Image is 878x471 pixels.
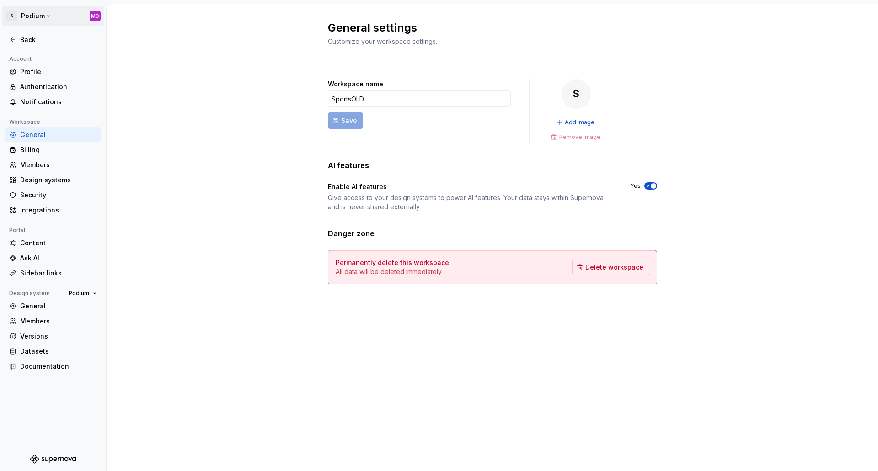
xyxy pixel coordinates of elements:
div: Versions [20,332,97,341]
button: Delete workspace [572,259,649,275]
a: General [5,127,101,142]
div: Ask AI [20,254,97,263]
div: S [562,79,591,109]
a: Documentation [5,359,101,374]
div: Design system [5,288,54,299]
a: Back [5,32,101,47]
div: General [20,130,97,139]
div: Give access to your design systems to power AI features. Your data stays within Supernova and is ... [328,193,614,212]
div: S [6,11,17,21]
div: Content [20,238,97,248]
div: MD [91,12,99,20]
div: Documentation [20,362,97,371]
span: Podium [69,290,89,297]
div: Members [20,160,97,169]
div: Workspace [5,116,44,127]
div: Profile [20,67,97,76]
a: Design systems [5,173,101,187]
div: Authentication [20,82,97,91]
h3: AI features [328,160,369,171]
a: Billing [5,143,101,157]
a: Members [5,314,101,328]
div: Sidebar links [20,269,97,278]
a: Sidebar links [5,266,101,280]
a: Authentication [5,79,101,94]
a: Content [5,236,101,250]
span: Add image [565,119,594,126]
a: Notifications [5,95,101,109]
div: Account [5,53,35,64]
a: Integrations [5,203,101,217]
h2: General settings [328,21,646,35]
span: Delete workspace [585,263,643,272]
h4: Permanently delete this workspace [336,258,449,267]
div: Back [20,35,97,44]
a: Members [5,158,101,172]
div: Billing [20,145,97,154]
label: Yes [630,182,641,190]
div: Datasets [20,347,97,356]
h3: Danger zone [328,228,375,239]
button: Add image [553,116,599,129]
button: SPodiumMD [2,6,104,26]
label: Workspace name [328,79,383,89]
div: Podium [21,11,45,21]
div: General [20,302,97,311]
span: Customize your workspace settings. [328,37,437,45]
a: Ask AI [5,251,101,265]
div: Notifications [20,97,97,106]
svg: Supernova Logo [30,455,76,464]
a: Datasets [5,344,101,359]
p: All data will be deleted immediately. [336,267,449,276]
div: Members [20,317,97,326]
div: Portal [5,225,29,236]
div: Security [20,191,97,200]
div: Enable AI features [328,182,387,191]
a: General [5,299,101,313]
a: Profile [5,64,101,79]
a: Versions [5,329,101,344]
div: Design systems [20,175,97,185]
div: Integrations [20,206,97,215]
a: Security [5,188,101,202]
